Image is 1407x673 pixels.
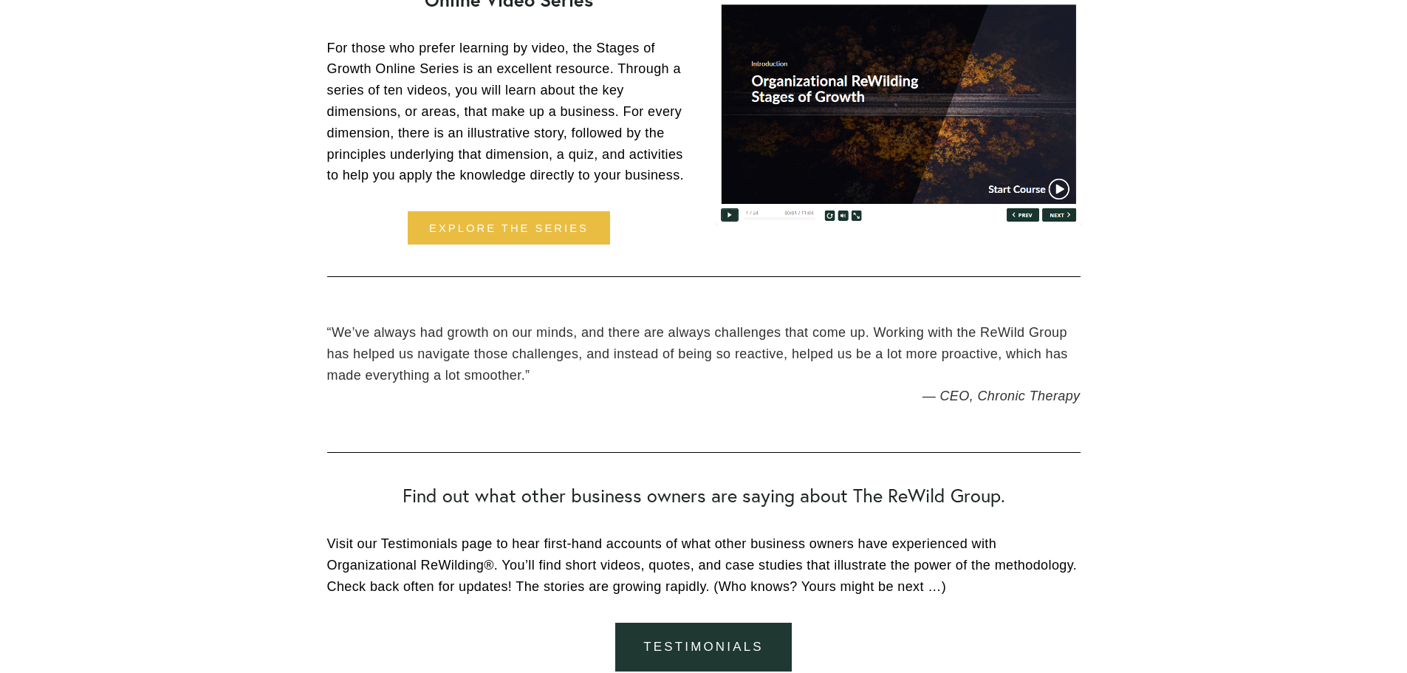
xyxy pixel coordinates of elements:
[615,623,791,672] a: Testimonials
[327,533,1081,597] p: Visit our Testimonials page to hear first-hand accounts of what other business owners have experi...
[327,386,1081,407] figcaption: — CEO, Chronic Therapy
[327,322,1081,386] blockquote: We’ve always had growth on our minds, and there are always challenges that come up. Working with ...
[525,368,530,383] span: ”
[327,485,1081,507] h2: Find out what other business owners are saying about The ReWild Group.
[327,38,691,187] p: For those who prefer learning by video, the Stages of Growth Online Series is an excellent resour...
[408,211,610,245] a: Explore the series
[327,325,332,340] span: “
